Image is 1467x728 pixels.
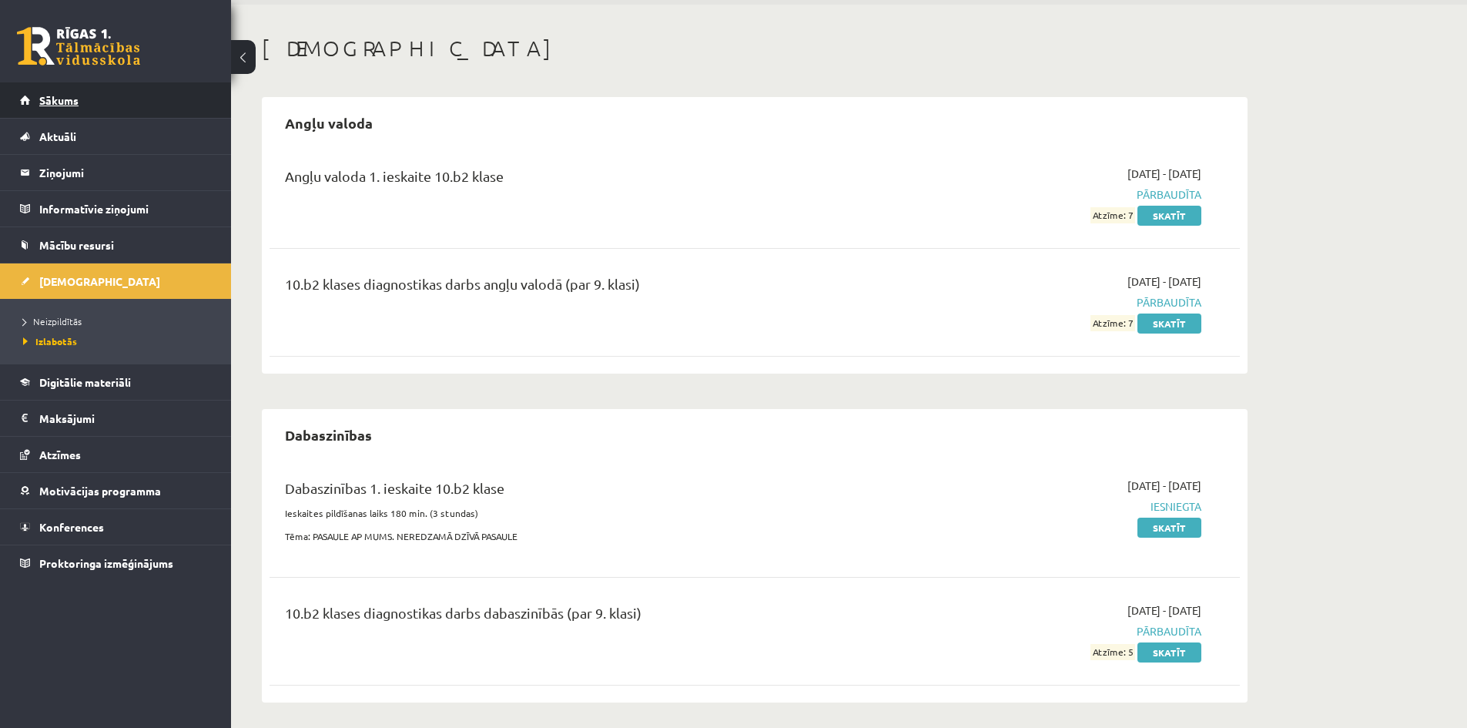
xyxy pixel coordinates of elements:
[20,191,212,226] a: Informatīvie ziņojumi
[1137,518,1201,538] a: Skatīt
[23,314,216,328] a: Neizpildītās
[39,556,173,570] span: Proktoringa izmēģinājums
[285,478,888,506] div: Dabaszinības 1. ieskaite 10.b2 klase
[1137,642,1201,663] a: Skatīt
[39,484,161,498] span: Motivācijas programma
[285,273,888,302] div: 10.b2 klases diagnostikas darbs angļu valodā (par 9. klasi)
[20,82,212,118] a: Sākums
[23,315,82,327] span: Neizpildītās
[39,129,76,143] span: Aktuāli
[39,93,79,107] span: Sākums
[262,35,1248,62] h1: [DEMOGRAPHIC_DATA]
[39,448,81,461] span: Atzīmes
[911,186,1201,203] span: Pārbaudīta
[20,401,212,436] a: Maksājumi
[39,191,212,226] legend: Informatīvie ziņojumi
[23,334,216,348] a: Izlabotās
[20,227,212,263] a: Mācību resursi
[270,417,387,453] h2: Dabaszinības
[1090,644,1135,660] span: Atzīme: 5
[20,364,212,400] a: Digitālie materiāli
[20,545,212,581] a: Proktoringa izmēģinājums
[23,335,77,347] span: Izlabotās
[1137,314,1201,334] a: Skatīt
[1127,166,1201,182] span: [DATE] - [DATE]
[39,238,114,252] span: Mācību resursi
[285,506,888,520] p: Ieskaites pildīšanas laiks 180 min. (3 stundas)
[39,155,212,190] legend: Ziņojumi
[39,401,212,436] legend: Maksājumi
[20,155,212,190] a: Ziņojumi
[1127,478,1201,494] span: [DATE] - [DATE]
[285,529,888,543] p: Tēma: PASAULE AP MUMS. NEREDZAMĀ DZĪVĀ PASAULE
[39,520,104,534] span: Konferences
[1127,273,1201,290] span: [DATE] - [DATE]
[20,263,212,299] a: [DEMOGRAPHIC_DATA]
[285,602,888,631] div: 10.b2 klases diagnostikas darbs dabaszinībās (par 9. klasi)
[285,166,888,194] div: Angļu valoda 1. ieskaite 10.b2 klase
[1090,315,1135,331] span: Atzīme: 7
[39,375,131,389] span: Digitālie materiāli
[911,294,1201,310] span: Pārbaudīta
[911,623,1201,639] span: Pārbaudīta
[1137,206,1201,226] a: Skatīt
[1090,207,1135,223] span: Atzīme: 7
[20,119,212,154] a: Aktuāli
[20,509,212,545] a: Konferences
[911,498,1201,515] span: Iesniegta
[270,105,388,141] h2: Angļu valoda
[20,473,212,508] a: Motivācijas programma
[17,27,140,65] a: Rīgas 1. Tālmācības vidusskola
[20,437,212,472] a: Atzīmes
[39,274,160,288] span: [DEMOGRAPHIC_DATA]
[1127,602,1201,619] span: [DATE] - [DATE]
